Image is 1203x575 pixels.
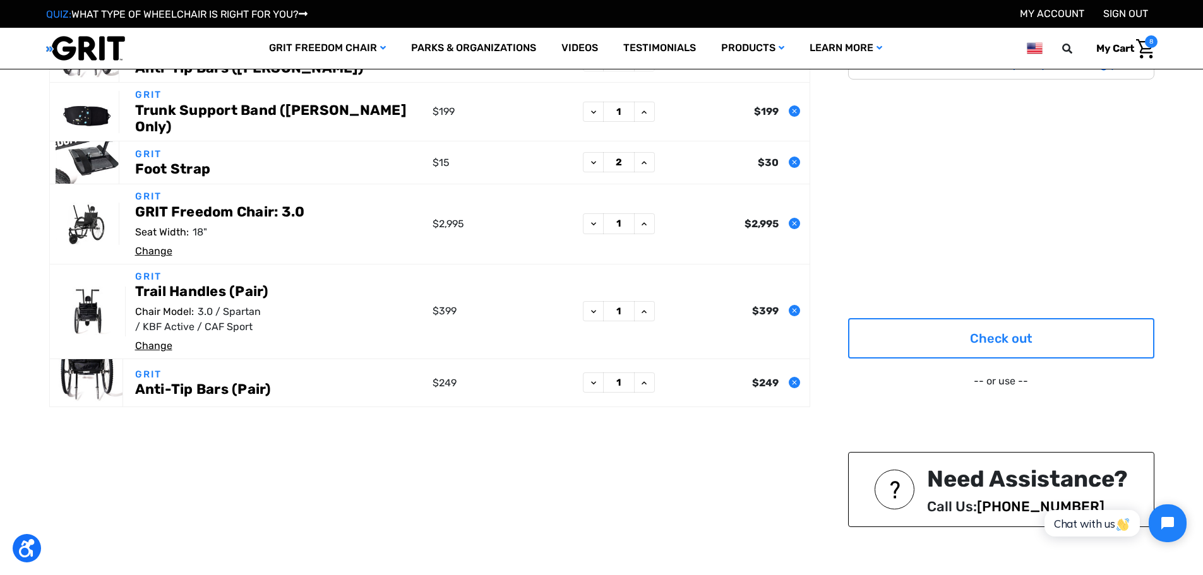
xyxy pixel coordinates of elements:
a: Testimonials [611,28,709,69]
img: GRIT All-Terrain Wheelchair and Mobility Equipment [46,35,125,61]
div: Need Assistance? [927,462,1127,496]
input: Trunk Support Band (GRIT Jr. Only) [603,102,635,122]
a: Videos [549,28,611,69]
iframe: PayPal-paypal [848,399,1154,424]
span: $399 [433,305,457,317]
a: Cart with 8 items [1087,35,1158,62]
p: GRIT [135,189,427,204]
img: NEED ASSISTANCE [875,470,914,509]
span: $2,995 [433,218,464,230]
a: Trail Handles (Pair) [135,283,268,300]
strong: $199 [754,105,779,117]
span: $15 [433,157,450,169]
p: Call Us: [927,496,1127,517]
strong: $2,995 [745,218,779,230]
p: GRIT [135,367,427,382]
a: Learn More [797,28,895,69]
dd: 18" [135,225,261,240]
span: QUIZ: [46,8,71,20]
dt: Chair Model: [135,304,194,319]
button: Remove GRIT Freedom Chair: 3.0 from cart [789,218,800,229]
input: Foot Strap [603,152,635,173]
a: Foot Strap [135,161,211,177]
button: Remove Foot Strap from cart [789,157,800,168]
a: GRIT Freedom Chair [256,28,398,69]
input: Trail Handles (Pair) [603,301,635,322]
p: GRIT [135,147,427,162]
button: Remove Trail Handles (Pair) from cart [789,305,800,316]
input: Anti-Tip Bars (Pair) [603,372,635,393]
dt: Seat Width: [135,225,189,240]
a: Parks & Organizations [398,28,549,69]
a: Products [709,28,797,69]
img: Cart [1136,39,1154,59]
img: us.png [1027,40,1042,56]
a: [PHONE_NUMBER] [977,498,1104,515]
strong: $30 [758,157,779,169]
span: My Cart [1096,42,1134,54]
a: GRIT Freedom Chair: 3.0 [135,204,305,220]
span: 8 [1145,35,1158,48]
input: Search [1068,35,1087,62]
p: -- or use -- [848,374,1154,389]
a: Trunk Support Band ([PERSON_NAME] Only) [135,102,427,136]
span: $199 [433,105,455,117]
a: Anti-Tip Bars (Pair) [135,381,271,398]
input: GRIT Freedom Chair: 3.0 [603,213,635,234]
a: Account [1020,8,1084,20]
dd: 3.0 / Spartan / KBF Active / CAF Sport [135,304,261,335]
strong: $249 [752,377,779,389]
iframe: Tidio Chat [1031,494,1197,553]
p: GRIT [135,270,427,284]
strong: $399 [752,305,779,317]
button: Remove Trunk Support Band (GRIT Jr. Only) from cart [789,105,800,117]
p: GRIT [135,88,427,102]
a: Change options for Trail Handles (Pair) [135,340,172,352]
a: Change options for GRIT Freedom Chair: 3.0 [135,245,172,257]
a: Sign out [1103,8,1148,20]
button: Remove Anti-Tip Bars (Pair) from cart [789,377,800,388]
a: Check out [848,318,1154,359]
a: QUIZ:WHAT TYPE OF WHEELCHAIR IS RIGHT FOR YOU? [46,8,308,20]
span: $249 [433,377,457,389]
